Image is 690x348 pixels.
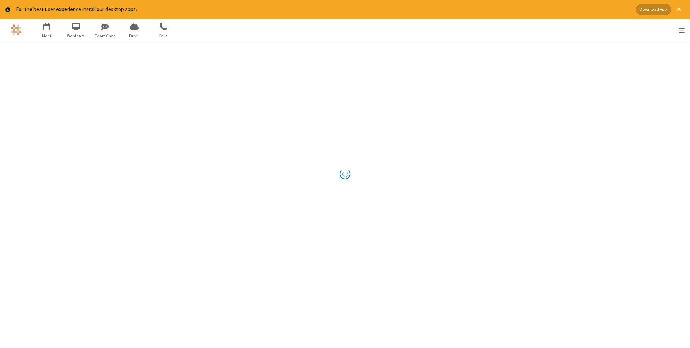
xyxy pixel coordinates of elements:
[63,33,89,39] span: Webinars
[121,33,148,39] span: Drive
[670,19,690,41] div: Open menu
[92,33,119,39] span: Team Chat
[150,33,177,39] span: Calls
[33,33,60,39] span: Meet
[673,4,685,15] button: Close alert
[636,4,671,15] button: Download App
[3,19,29,41] button: Logo
[11,24,22,35] img: QA Selenium DO NOT DELETE OR CHANGE
[16,5,631,14] div: For the best user experience install our desktop apps.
